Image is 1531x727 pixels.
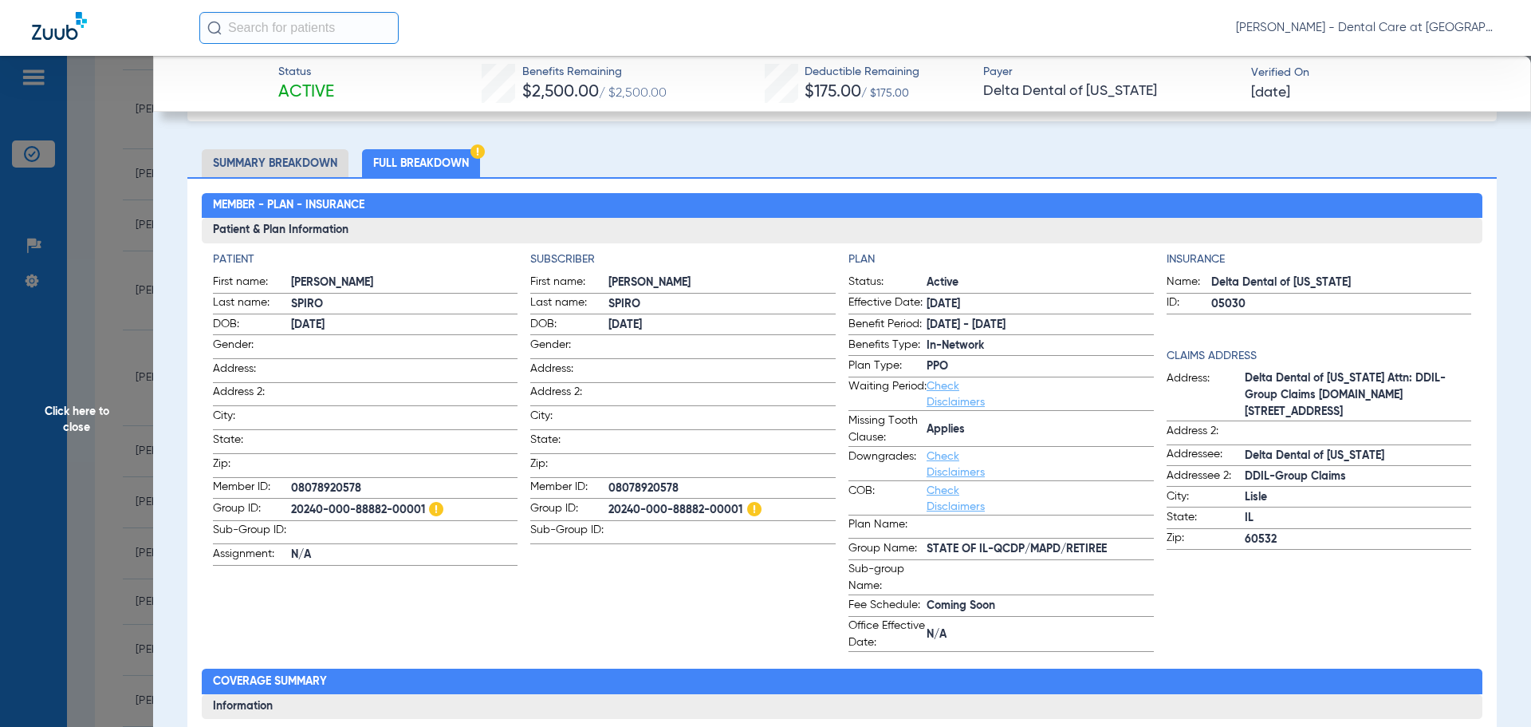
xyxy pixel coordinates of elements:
[530,361,608,382] span: Address:
[848,561,927,595] span: Sub-group Name:
[522,64,667,81] span: Benefits Remaining
[202,669,1483,694] h2: Coverage Summary
[927,451,985,478] a: Check Disclaimers
[291,317,518,334] span: [DATE]
[927,381,985,408] a: Check Disclaimers
[530,456,608,477] span: Zip:
[927,317,1154,334] span: [DATE] - [DATE]
[1167,423,1245,444] span: Address 2:
[1167,446,1245,465] span: Addressee:
[530,432,608,453] span: State:
[1236,20,1499,36] span: [PERSON_NAME] - Dental Care at [GEOGRAPHIC_DATA]
[927,358,1154,375] span: PPO
[202,193,1483,219] h2: Member - Plan - Insurance
[291,480,518,497] span: 08078920578
[1167,294,1211,314] span: ID:
[983,64,1238,81] span: Payer
[608,296,836,313] span: SPIRO
[927,421,1154,438] span: Applies
[213,408,291,429] span: City:
[1211,275,1472,291] span: Delta Dental of [US_STATE]
[848,274,927,293] span: Status:
[805,64,919,81] span: Deductible Remaining
[202,218,1483,243] h3: Patient & Plan Information
[608,317,836,334] span: [DATE]
[362,149,480,177] li: Full Breakdown
[608,500,836,520] span: 20240-000-88882-00001
[530,522,608,543] span: Sub-Group ID:
[1167,468,1245,487] span: Addressee 2:
[530,479,608,498] span: Member ID:
[213,316,291,335] span: DOB:
[608,480,836,497] span: 08078920578
[848,378,927,410] span: Waiting Period:
[848,516,927,538] span: Plan Name:
[848,316,927,335] span: Benefit Period:
[530,337,608,358] span: Gender:
[927,598,1154,614] span: Coming Soon
[608,275,836,291] span: [PERSON_NAME]
[848,358,927,377] span: Plan Type:
[1167,509,1245,528] span: State:
[1245,468,1472,485] span: DDIL-Group Claims
[848,483,927,515] span: COB:
[848,448,927,480] span: Downgrades:
[805,84,861,101] span: $175.00
[213,337,291,358] span: Gender:
[927,541,1154,558] span: STATE OF IL-QCDP/MAPD/RETIREE
[927,626,1154,643] span: N/A
[1245,489,1472,506] span: Lisle
[278,64,334,81] span: Status
[530,384,608,405] span: Address 2:
[599,87,667,100] span: / $2,500.00
[213,546,291,565] span: Assignment:
[983,81,1238,101] span: Delta Dental of [US_STATE]
[213,432,291,453] span: State:
[213,384,291,405] span: Address 2:
[1251,83,1290,103] span: [DATE]
[747,502,762,516] img: Hazard
[213,456,291,477] span: Zip:
[927,275,1154,291] span: Active
[213,522,291,543] span: Sub-Group ID:
[207,21,222,35] img: Search Icon
[848,618,927,651] span: Office Effective Date:
[213,274,291,293] span: First name:
[1167,348,1472,365] h4: Claims Address
[848,337,927,356] span: Benefits Type:
[1245,510,1472,527] span: IL
[861,88,909,99] span: / $175.00
[927,485,985,512] a: Check Disclaimers
[1167,274,1211,293] span: Name:
[848,413,927,446] span: Missing Tooth Clause:
[848,251,1154,268] h4: Plan
[1167,530,1245,549] span: Zip:
[530,408,608,429] span: City:
[927,338,1154,354] span: In-Network
[213,251,518,268] h4: Patient
[1167,488,1245,508] span: City:
[1245,370,1472,421] span: Delta Dental of [US_STATE] Attn: DDIL-Group Claims [DOMAIN_NAME][STREET_ADDRESS]
[927,296,1154,313] span: [DATE]
[199,12,399,44] input: Search for patients
[848,540,927,559] span: Group Name:
[530,316,608,335] span: DOB:
[1167,251,1472,268] h4: Insurance
[530,274,608,293] span: First name:
[429,502,443,516] img: Hazard
[470,144,485,159] img: Hazard
[530,294,608,314] span: Last name:
[291,547,518,563] span: N/A
[522,84,599,101] span: $2,500.00
[530,251,836,268] h4: Subscriber
[1245,531,1472,548] span: 60532
[291,275,518,291] span: [PERSON_NAME]
[1245,448,1472,464] span: Delta Dental of [US_STATE]
[530,500,608,520] span: Group ID:
[291,296,518,313] span: SPIRO
[291,500,518,520] span: 20240-000-88882-00001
